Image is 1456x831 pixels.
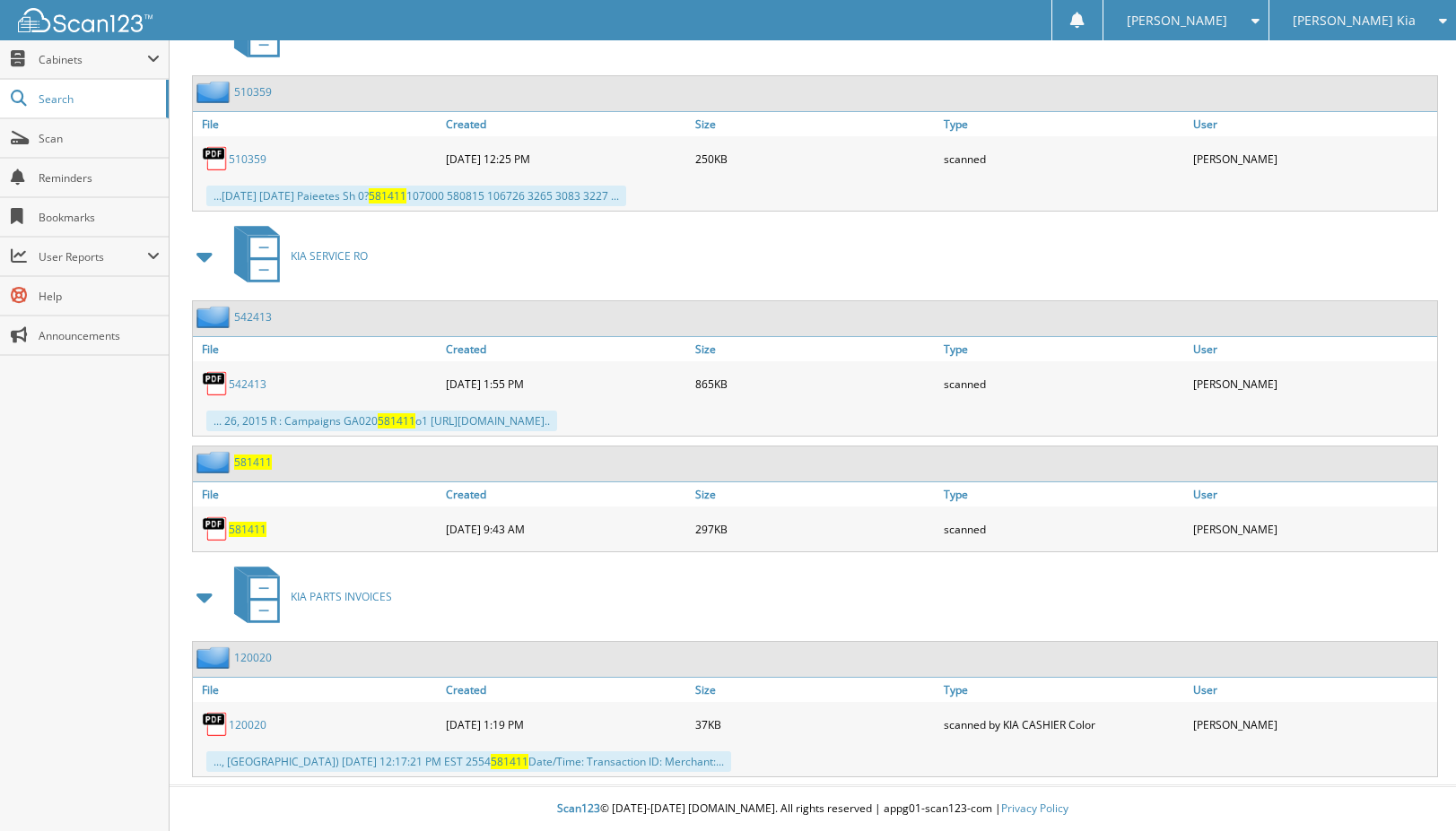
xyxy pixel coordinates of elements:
span: Scan123 [557,801,600,816]
span: 581411 [378,413,415,428]
a: Type [939,337,1188,361]
span: Reminders [39,170,160,186]
a: 510359 [234,84,272,100]
span: Bookmarks [39,210,160,225]
img: PDF.png [202,145,229,172]
div: [DATE] 1:19 PM [441,706,690,742]
img: folder2.png [196,81,234,103]
span: KIA PARTS INVOICES [291,589,392,604]
a: File [193,337,441,361]
div: [PERSON_NAME] [1189,366,1437,402]
img: PDF.png [202,711,229,738]
span: 581411 [491,754,528,769]
div: [PERSON_NAME] [1189,706,1437,742]
a: KIA SERVICE RO [223,221,368,291]
a: Type [939,482,1188,506]
a: Size [691,678,939,702]
img: PDF.png [202,515,229,542]
div: ...[DATE] [DATE] Paieetes Sh 0? 107000 580815 106726 3265 3083 3227 ... [206,186,626,206]
div: 297KB [691,511,939,547]
div: scanned [939,511,1188,547]
a: 510359 [229,151,266,167]
img: folder2.png [196,306,234,328]
a: User [1189,482,1437,506]
a: Created [441,112,690,136]
span: Search [39,91,157,107]
div: 37KB [691,706,939,742]
a: File [193,482,441,506]
span: Help [39,289,160,304]
span: KIA SERVICE RO [291,248,368,264]
a: File [193,678,441,702]
a: 581411 [229,522,266,537]
div: [DATE] 1:55 PM [441,366,690,402]
span: Cabinets [39,52,147,67]
div: 250KB [691,141,939,177]
a: Type [939,112,1188,136]
img: PDF.png [202,370,229,397]
img: folder2.png [196,646,234,669]
a: 581411 [234,454,272,470]
a: Size [691,112,939,136]
a: User [1189,337,1437,361]
span: 581411 [369,188,406,203]
div: scanned [939,141,1188,177]
img: scan123-logo-white.svg [18,8,153,32]
a: Type [939,678,1188,702]
span: [PERSON_NAME] [1127,15,1227,26]
div: [PERSON_NAME] [1189,511,1437,547]
a: User [1189,678,1437,702]
span: Scan [39,131,160,146]
a: Created [441,337,690,361]
a: Size [691,337,939,361]
div: ..., [GEOGRAPHIC_DATA]) [DATE] 12:17:21 PM EST 2554 Date/Time: Transaction ID: Merchant:... [206,751,731,772]
div: scanned [939,366,1188,402]
a: KIA PARTS INVOICES [223,561,392,632]
div: © [DATE]-[DATE] [DOMAIN_NAME]. All rights reserved | appg01-scan123-com | [170,787,1456,831]
img: folder2.png [196,451,234,473]
div: [PERSON_NAME] [1189,141,1437,177]
span: Announcements [39,328,160,343]
a: 542413 [229,377,266,392]
a: 542413 [234,309,272,325]
a: Created [441,678,690,702]
iframe: Chat Widget [1366,745,1456,831]
div: 865KB [691,366,939,402]
a: Created [441,482,690,506]
div: [DATE] 12:25 PM [441,141,690,177]
div: scanned by KIA CASHIER Color [939,706,1188,742]
span: User Reports [39,249,147,264]
a: User [1189,112,1437,136]
div: ... 26, 2015 R : Campaigns GA020 o1 [URL][DOMAIN_NAME].. [206,411,557,431]
span: [PERSON_NAME] Kia [1293,15,1416,26]
a: Size [691,482,939,506]
a: 120020 [229,717,266,732]
a: File [193,112,441,136]
div: [DATE] 9:43 AM [441,511,690,547]
a: Privacy Policy [1001,801,1068,816]
a: 120020 [234,650,272,665]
